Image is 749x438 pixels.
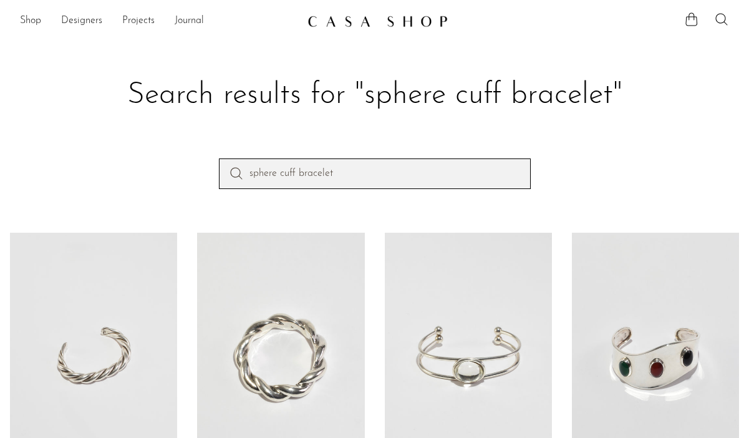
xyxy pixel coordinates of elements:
input: Perform a search [219,158,531,188]
h1: Search results for "sphere cuff bracelet" [20,76,729,115]
a: Journal [175,13,204,29]
a: Projects [122,13,155,29]
a: Designers [61,13,102,29]
nav: Desktop navigation [20,11,297,32]
ul: NEW HEADER MENU [20,11,297,32]
a: Shop [20,13,41,29]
